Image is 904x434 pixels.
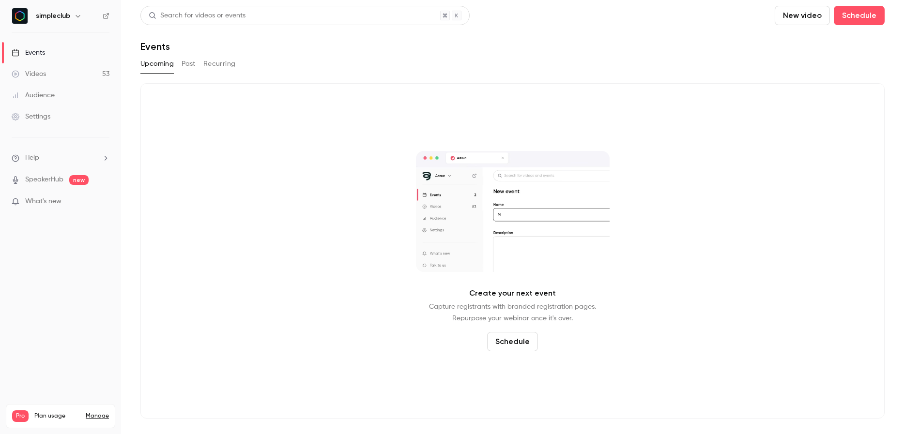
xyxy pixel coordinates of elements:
[34,412,80,420] span: Plan usage
[12,153,109,163] li: help-dropdown-opener
[487,332,538,351] button: Schedule
[25,153,39,163] span: Help
[36,11,70,21] h6: simpleclub
[12,69,46,79] div: Videos
[149,11,245,21] div: Search for videos or events
[429,301,596,324] p: Capture registrants with branded registration pages. Repurpose your webinar once it's over.
[12,410,29,422] span: Pro
[834,6,885,25] button: Schedule
[203,56,236,72] button: Recurring
[69,175,89,185] span: new
[12,112,50,121] div: Settings
[182,56,196,72] button: Past
[86,412,109,420] a: Manage
[140,41,170,52] h1: Events
[12,48,45,58] div: Events
[469,287,556,299] p: Create your next event
[25,175,63,185] a: SpeakerHub
[12,8,28,24] img: simpleclub
[25,196,61,207] span: What's new
[98,197,109,206] iframe: Noticeable Trigger
[140,56,174,72] button: Upcoming
[12,90,55,100] div: Audience
[775,6,830,25] button: New video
